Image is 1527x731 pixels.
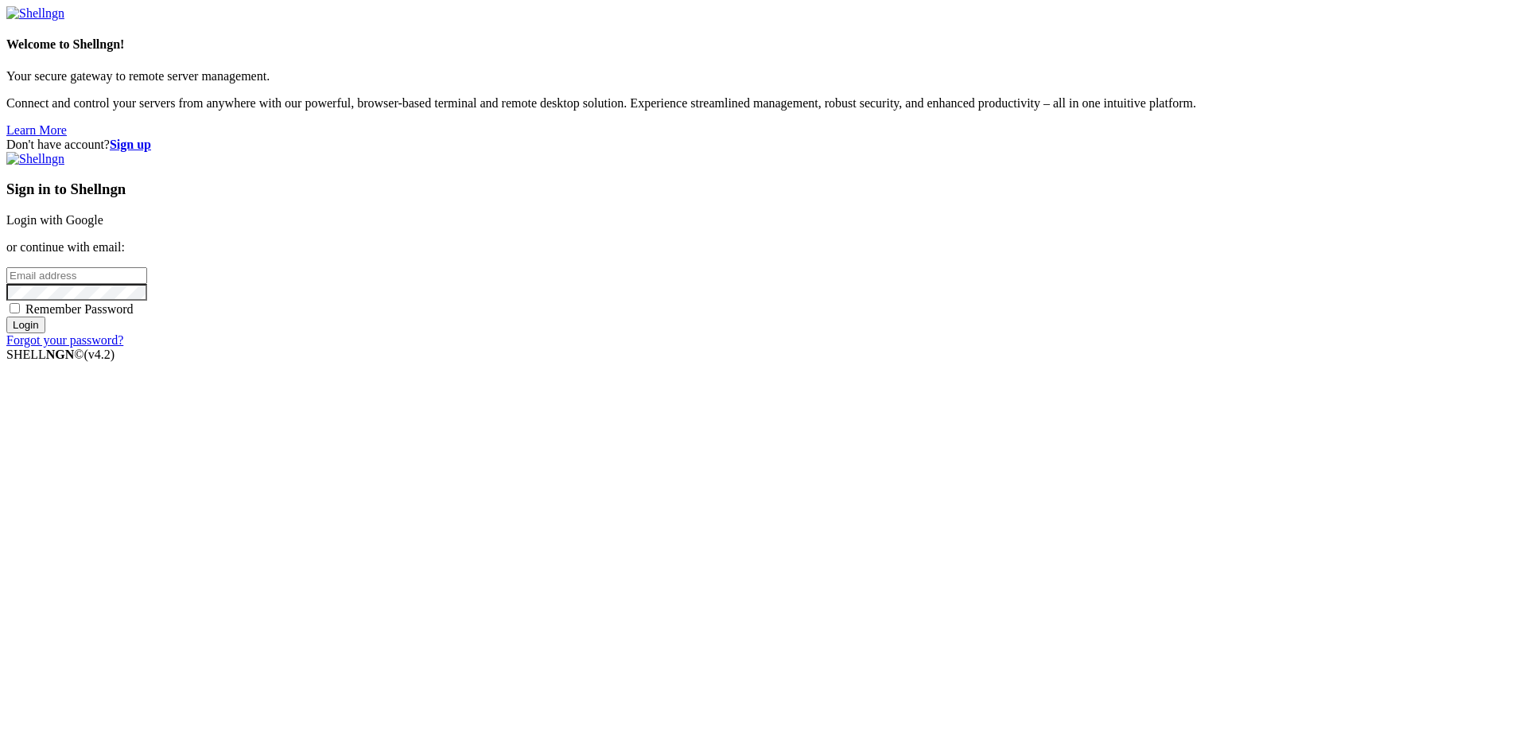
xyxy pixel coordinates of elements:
span: Remember Password [25,302,134,316]
span: SHELL © [6,348,115,361]
h4: Welcome to Shellngn! [6,37,1521,52]
p: Your secure gateway to remote server management. [6,69,1521,84]
p: Connect and control your servers from anywhere with our powerful, browser-based terminal and remo... [6,96,1521,111]
span: 4.2.0 [84,348,115,361]
h3: Sign in to Shellngn [6,181,1521,198]
a: Login with Google [6,213,103,227]
a: Sign up [110,138,151,151]
img: Shellngn [6,152,64,166]
input: Email address [6,267,147,284]
a: Forgot your password? [6,333,123,347]
b: NGN [46,348,75,361]
div: Don't have account? [6,138,1521,152]
input: Remember Password [10,303,20,313]
p: or continue with email: [6,240,1521,255]
img: Shellngn [6,6,64,21]
a: Learn More [6,123,67,137]
input: Login [6,317,45,333]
